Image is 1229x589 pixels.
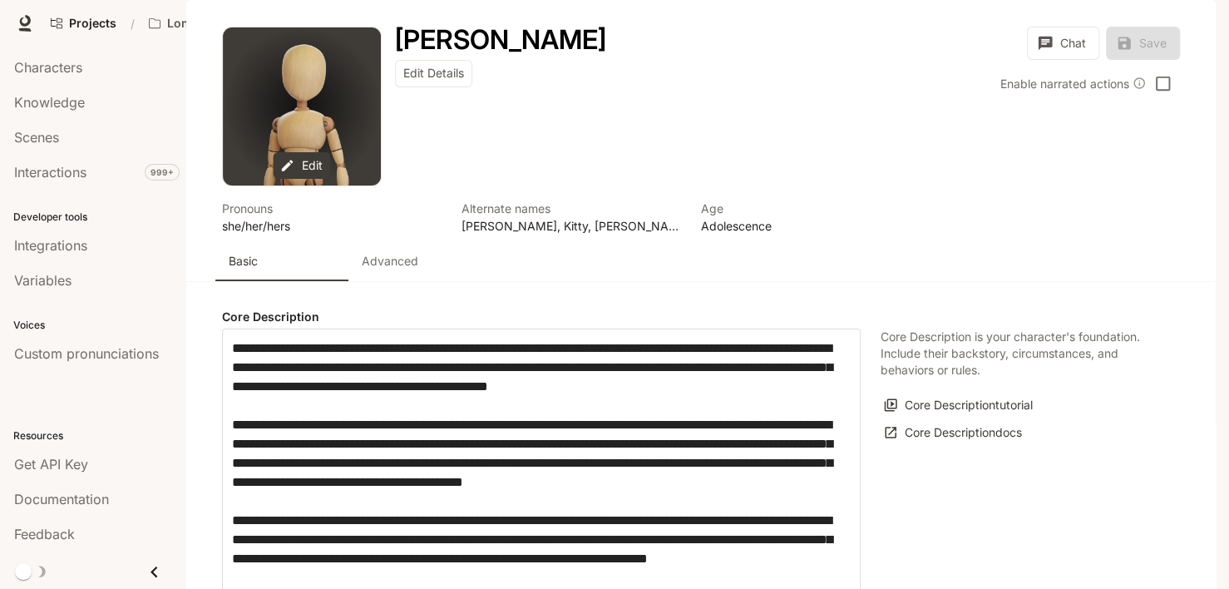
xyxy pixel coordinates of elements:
[461,200,681,235] button: Open character details dialog
[461,200,681,217] p: Alternate names
[43,7,124,40] a: Go to projects
[1000,75,1146,92] div: Enable narrated actions
[395,27,606,53] button: Open character details dialog
[461,217,681,235] p: [PERSON_NAME], Kitty, [PERSON_NAME] [PERSON_NAME]
[167,17,231,31] p: Longbourn
[701,217,921,235] p: Adolescence
[223,27,381,186] div: Avatar image
[222,200,442,235] button: Open character details dialog
[881,329,1160,379] p: Core Description is your character's foundation. Include their backstory, circumstances, and beha...
[701,200,921,235] button: Open character details dialog
[362,253,418,270] p: Advanced
[124,15,141,32] div: /
[222,309,861,325] h4: Core Description
[223,27,381,186] button: Open character avatar dialog
[395,60,472,87] button: Edit Details
[881,392,1037,419] button: Core Descriptiontutorial
[1027,27,1099,60] button: Chat
[229,253,258,270] p: Basic
[395,23,606,56] h1: [PERSON_NAME]
[881,419,1026,447] a: Core Descriptiondocs
[69,17,116,31] span: Projects
[701,200,921,217] p: Age
[141,7,257,40] button: Open workspace menu
[222,200,442,217] p: Pronouns
[222,217,442,235] p: she/her/hers
[274,152,331,180] button: Edit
